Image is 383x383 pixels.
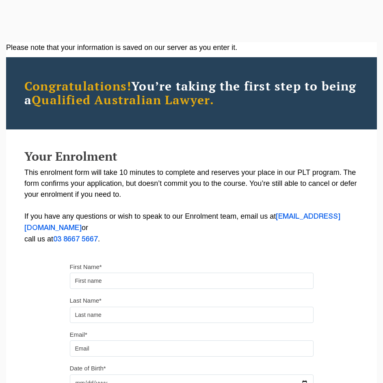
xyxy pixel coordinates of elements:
[24,213,340,231] a: [EMAIL_ADDRESS][DOMAIN_NAME]
[70,273,314,289] input: First name
[24,78,131,94] span: Congratulations!
[24,80,359,107] h2: You’re taking the first step to being a
[24,167,359,245] p: This enrolment form will take 10 minutes to complete and reserves your place in our PLT program. ...
[70,297,102,305] label: Last Name*
[70,307,314,323] input: Last name
[70,263,102,271] label: First Name*
[32,92,214,108] span: Qualified Australian Lawyer.
[70,364,106,372] label: Date of Birth*
[53,236,98,243] a: 03 8667 5667
[70,340,314,357] input: Email
[70,331,87,339] label: Email*
[24,150,359,163] h2: Your Enrolment
[6,42,377,53] div: Please note that your information is saved on our server as you enter it.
